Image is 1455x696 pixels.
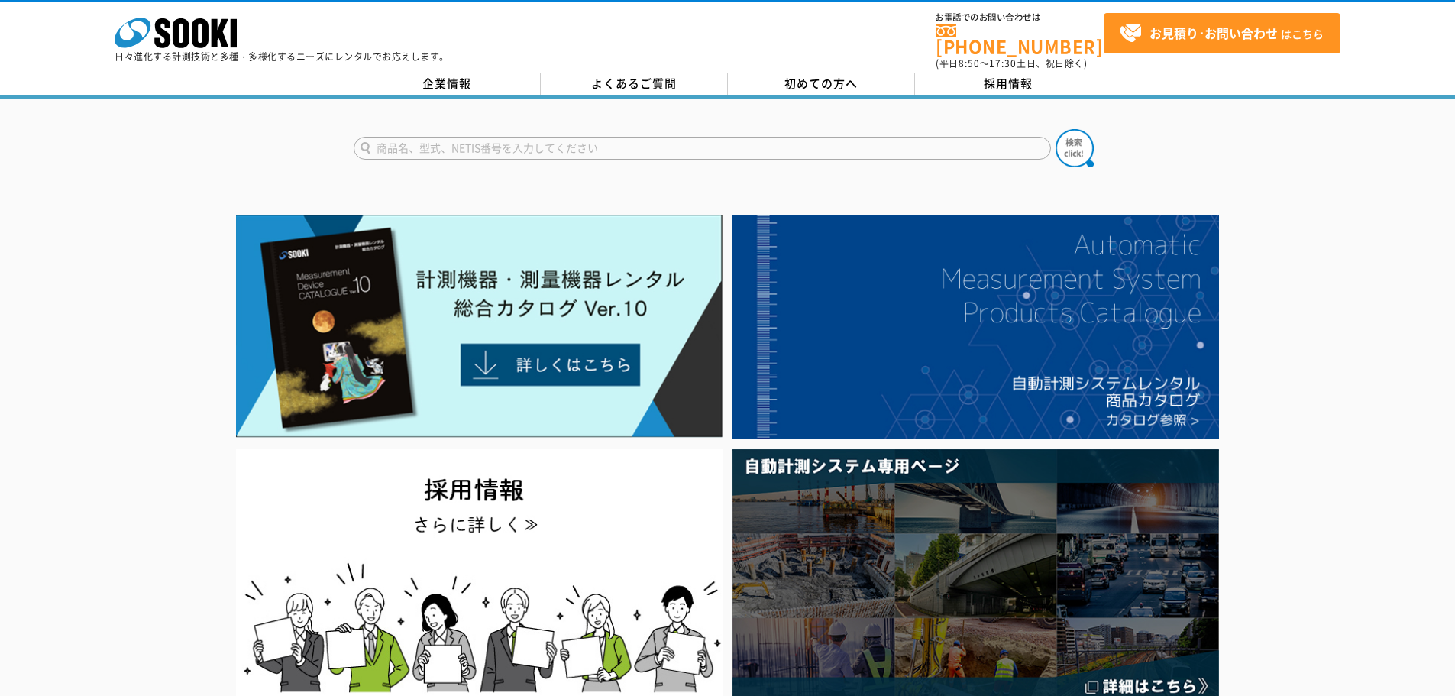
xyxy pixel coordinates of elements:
[915,73,1102,95] a: 採用情報
[936,24,1104,55] a: [PHONE_NUMBER]
[1119,22,1324,45] span: はこちら
[936,57,1087,70] span: (平日 ～ 土日、祝日除く)
[936,13,1104,22] span: お電話でのお問い合わせは
[1104,13,1340,53] a: お見積り･お問い合わせはこちら
[784,75,858,92] span: 初めての方へ
[728,73,915,95] a: 初めての方へ
[959,57,980,70] span: 8:50
[1056,129,1094,167] img: btn_search.png
[1149,24,1278,42] strong: お見積り･お問い合わせ
[354,137,1051,160] input: 商品名、型式、NETIS番号を入力してください
[989,57,1017,70] span: 17:30
[115,52,449,61] p: 日々進化する計測技術と多種・多様化するニーズにレンタルでお応えします。
[236,215,723,438] img: Catalog Ver10
[354,73,541,95] a: 企業情報
[732,215,1219,439] img: 自動計測システムカタログ
[541,73,728,95] a: よくあるご質問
